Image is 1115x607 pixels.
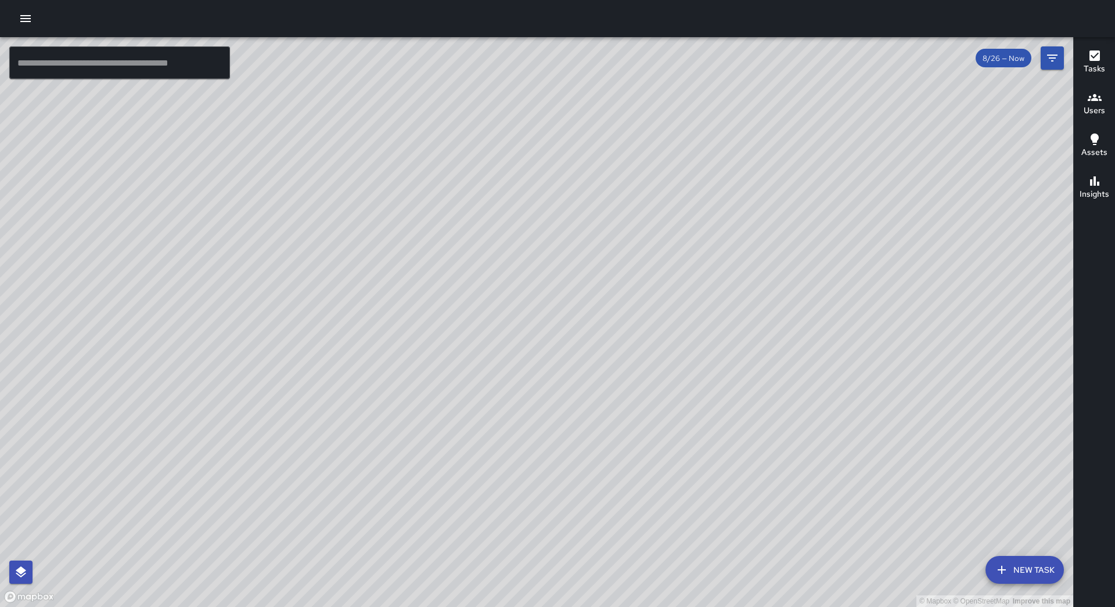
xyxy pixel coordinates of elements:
button: Tasks [1074,42,1115,84]
h6: Assets [1081,146,1107,159]
h6: Users [1084,104,1105,117]
button: New Task [985,556,1064,584]
button: Users [1074,84,1115,125]
button: Insights [1074,167,1115,209]
button: Filters [1041,46,1064,70]
h6: Insights [1080,188,1109,201]
button: Assets [1074,125,1115,167]
h6: Tasks [1084,63,1105,75]
span: 8/26 — Now [976,53,1031,63]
